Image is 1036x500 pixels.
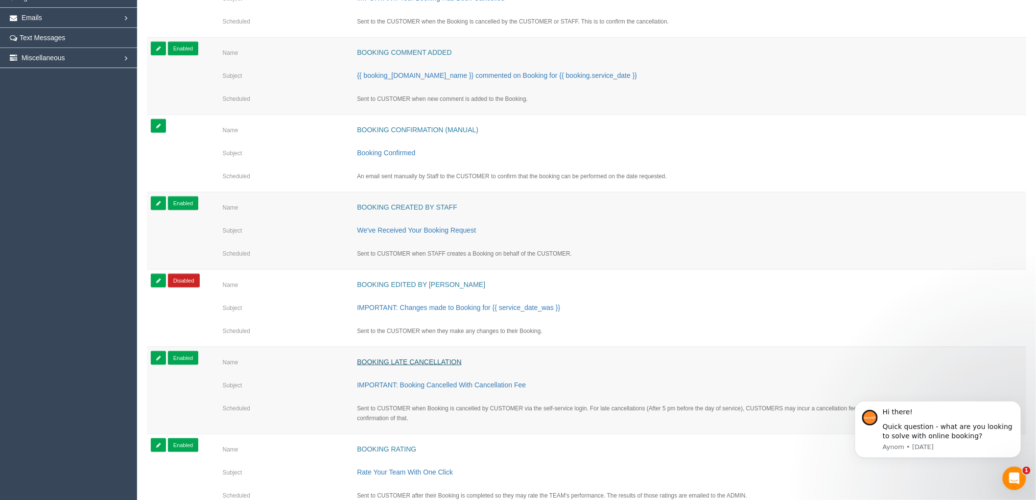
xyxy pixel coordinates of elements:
[357,71,637,79] a: {{ booking_[DOMAIN_NAME]_name }} commented on Booking for {{ booking.service_date }}
[357,226,476,234] a: We've Received Your Booking Request
[1023,467,1031,475] span: 1
[223,250,250,257] small: Scheduled
[168,42,198,56] a: Enabled
[223,49,238,56] small: Name
[357,445,416,453] a: Booking Rating
[357,149,415,157] a: Booking Confirmed
[223,18,250,25] small: Scheduled
[840,386,1036,474] iframe: Intercom notifications message
[22,54,65,62] span: Miscellaneous
[357,304,560,311] a: IMPORTANT: Changes made to Booking for {{ service_date_was }}
[357,173,667,180] small: An email sent manually by Staff to the CUSTOMER to confirm that the booking can be performed on t...
[223,282,238,288] small: Name
[223,95,250,102] small: Scheduled
[357,328,542,334] small: Sent to the CUSTOMER when they make any changes to their Booking.
[223,446,238,453] small: Name
[357,281,485,288] a: Booking edited by [PERSON_NAME]
[223,469,242,476] small: Subject
[223,173,250,180] small: Scheduled
[357,381,526,389] a: IMPORTANT: Booking Cancelled With Cancellation Fee
[168,351,198,365] a: Enabled
[223,150,242,157] small: Subject
[223,405,250,412] small: Scheduled
[168,438,198,452] a: Enabled
[357,492,747,499] small: Sent to CUSTOMER after their Booking is completed so they may rate the TEAM's performance. The re...
[357,250,572,257] small: Sent to CUSTOMER when STAFF creates a Booking on behalf of the CUSTOMER.
[357,358,461,366] a: Booking Late Cancellation
[168,196,198,211] a: Enabled
[357,203,457,211] a: Booking created by Staff
[223,305,242,311] small: Subject
[223,328,250,334] small: Scheduled
[357,48,451,56] a: Booking Comment added
[223,492,250,499] small: Scheduled
[168,274,200,288] a: Disabled
[223,382,242,389] small: Subject
[1003,467,1026,490] iframe: Intercom live chat
[357,18,669,25] small: Sent to the CUSTOMER when the Booking is cancelled by the CUSTOMER or STAFF. This is to confirm t...
[357,468,453,476] a: Rate Your Team With One Click
[223,227,242,234] small: Subject
[223,72,242,79] small: Subject
[357,126,478,134] a: Booking Confirmation (Manual)
[22,14,42,22] span: Emails
[20,34,65,42] span: Text Messages
[357,405,982,422] small: Sent to CUSTOMER when Booking is cancelled by CUSTOMER via the self-service login. For late cance...
[223,127,238,134] small: Name
[357,95,528,102] small: Sent to CUSTOMER when new comment is added to the Booking.
[223,204,238,211] small: Name
[223,359,238,366] small: Name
